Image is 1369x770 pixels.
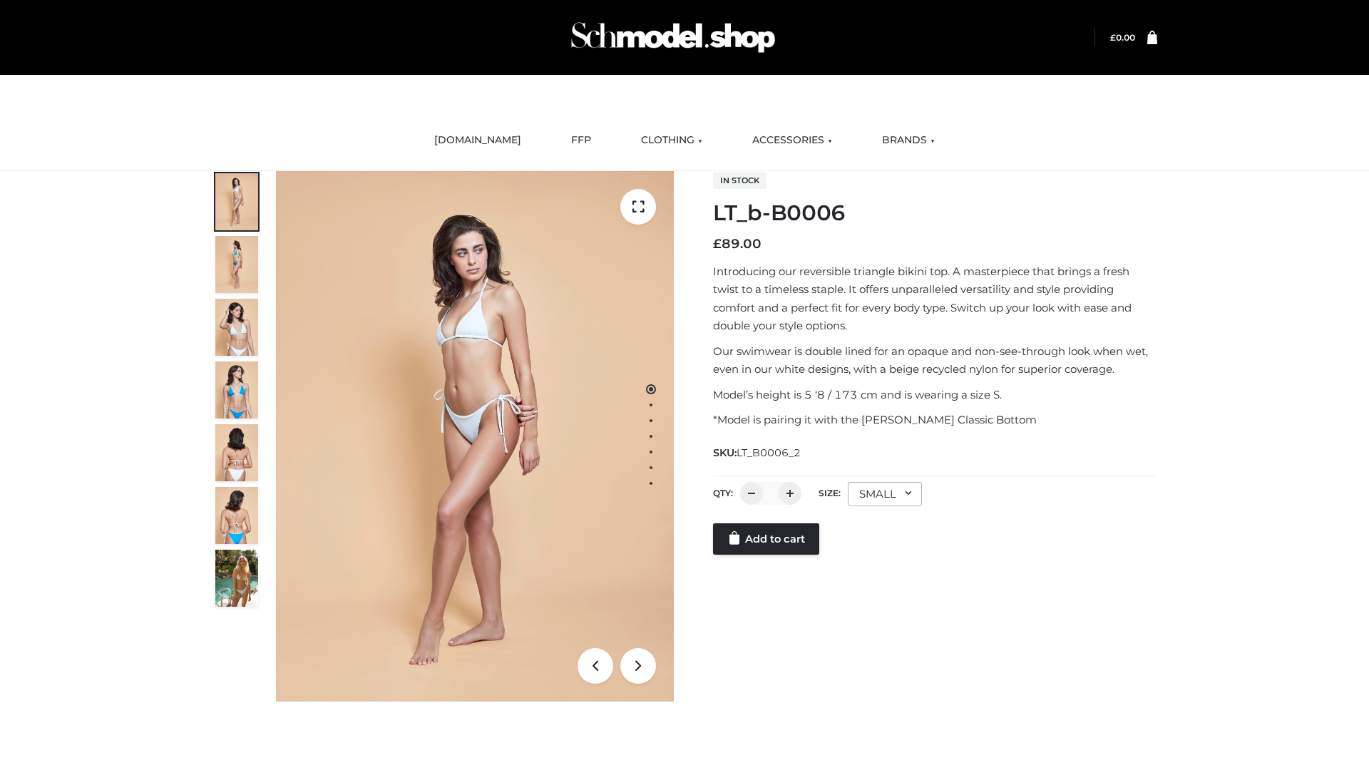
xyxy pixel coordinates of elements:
[713,488,733,498] label: QTY:
[630,125,713,156] a: CLOTHING
[713,411,1157,429] p: *Model is pairing it with the [PERSON_NAME] Classic Bottom
[713,342,1157,379] p: Our swimwear is double lined for an opaque and non-see-through look when wet, even in our white d...
[713,200,1157,226] h1: LT_b-B0006
[848,482,922,506] div: SMALL
[871,125,945,156] a: BRANDS
[713,386,1157,404] p: Model’s height is 5 ‘8 / 173 cm and is wearing a size S.
[737,446,801,459] span: LT_B0006_2
[1110,32,1135,43] bdi: 0.00
[1110,32,1135,43] a: £0.00
[713,444,802,461] span: SKU:
[215,487,258,544] img: ArielClassicBikiniTop_CloudNine_AzureSky_OW114ECO_8-scaled.jpg
[819,488,841,498] label: Size:
[215,173,258,230] img: ArielClassicBikiniTop_CloudNine_AzureSky_OW114ECO_1-scaled.jpg
[742,125,843,156] a: ACCESSORIES
[1110,32,1116,43] span: £
[713,523,819,555] a: Add to cart
[215,236,258,293] img: ArielClassicBikiniTop_CloudNine_AzureSky_OW114ECO_2-scaled.jpg
[713,262,1157,335] p: Introducing our reversible triangle bikini top. A masterpiece that brings a fresh twist to a time...
[276,171,674,702] img: LT_b-B0006
[424,125,532,156] a: [DOMAIN_NAME]
[215,361,258,419] img: ArielClassicBikiniTop_CloudNine_AzureSky_OW114ECO_4-scaled.jpg
[560,125,602,156] a: FFP
[215,424,258,481] img: ArielClassicBikiniTop_CloudNine_AzureSky_OW114ECO_7-scaled.jpg
[713,236,762,252] bdi: 89.00
[566,9,780,66] img: Schmodel Admin 964
[215,550,258,607] img: Arieltop_CloudNine_AzureSky2.jpg
[215,299,258,356] img: ArielClassicBikiniTop_CloudNine_AzureSky_OW114ECO_3-scaled.jpg
[713,172,766,189] span: In stock
[713,236,722,252] span: £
